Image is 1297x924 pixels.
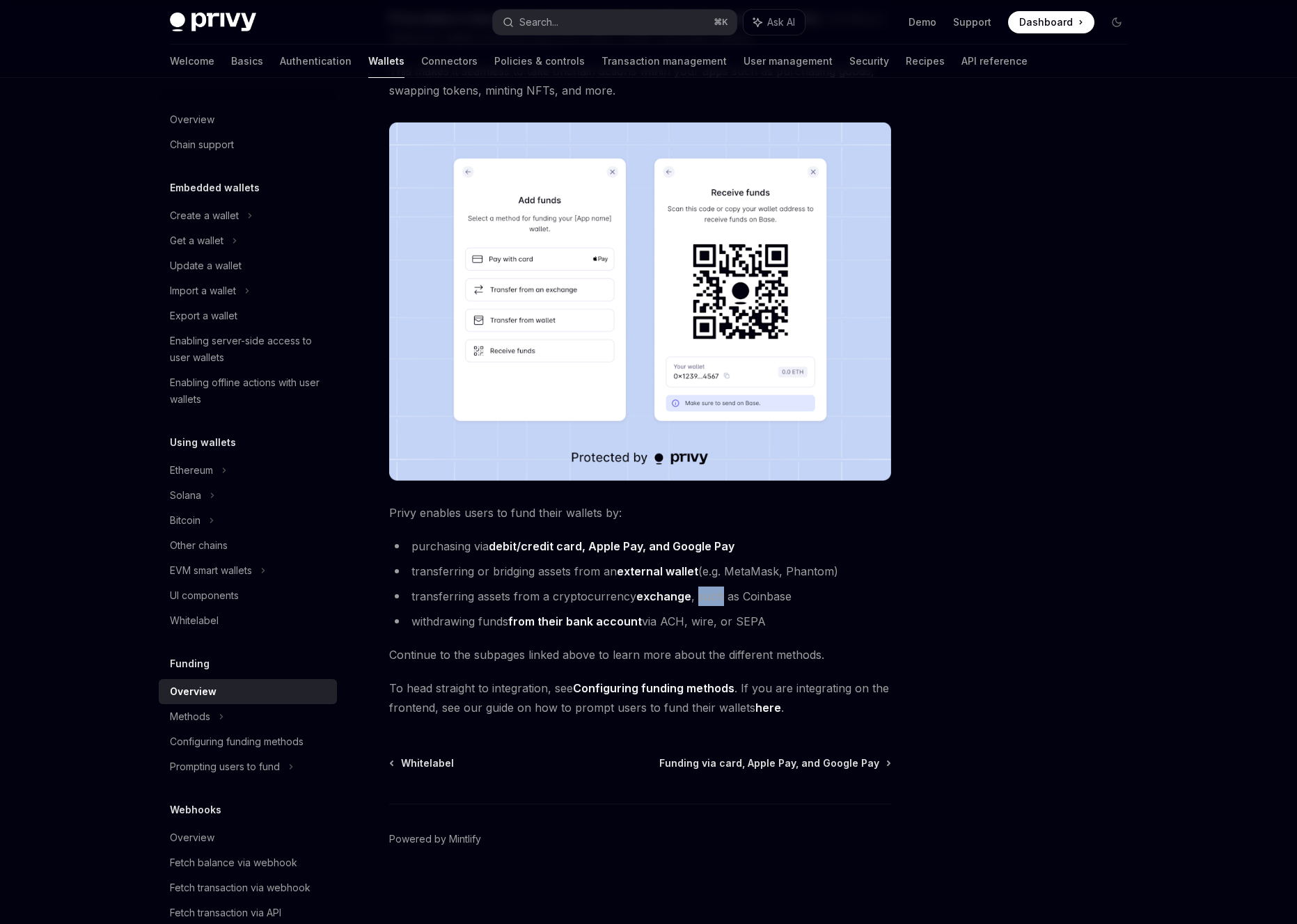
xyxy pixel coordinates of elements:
a: from their bank account [508,614,642,629]
a: Transaction management [602,45,727,78]
a: Support [953,15,991,29]
a: API reference [961,45,1028,78]
strong: debit/credit card, Apple Pay, and Google Pay [489,539,734,553]
a: Enabling server-side access to user wallets [159,328,337,370]
a: Whitelabel [159,608,337,633]
div: Enabling offline actions with user wallets [170,374,329,408]
a: Other chains [159,533,337,558]
div: Bitcoin [170,512,201,529]
a: Overview [159,107,337,132]
a: Powered by Mintlify [389,832,481,846]
button: Search...⌘K [493,10,737,35]
a: Connectors [421,45,478,78]
button: Toggle dark mode [1106,11,1128,33]
button: Ask AI [744,10,805,35]
div: Get a wallet [170,232,223,249]
a: Recipes [906,45,945,78]
a: UI components [159,583,337,608]
div: Overview [170,683,217,700]
a: Welcome [170,45,214,78]
a: Security [849,45,889,78]
div: Fetch transaction via webhook [170,879,311,896]
div: Overview [170,111,214,128]
span: Whitelabel [401,756,454,770]
a: Configuring funding methods [159,729,337,754]
a: Update a wallet [159,253,337,278]
li: transferring assets from a cryptocurrency , such as Coinbase [389,587,891,606]
img: images/Funding.png [389,122,891,481]
div: UI components [170,587,239,604]
h5: Webhooks [170,802,221,818]
a: Wallets [368,45,404,78]
div: Fetch balance via webhook [170,854,297,871]
div: Export a wallet [170,308,237,324]
div: Overview [170,829,214,846]
div: Import a wallet [170,282,236,299]
a: here [755,701,781,715]
div: Prompting users to fund [170,758,280,775]
a: Dashboard [1008,11,1094,33]
a: Authentication [280,45,352,78]
a: Export a wallet [159,303,337,328]
h5: Using wallets [170,434,236,451]
span: Dashboard [1019,15,1073,29]
h5: Funding [170,655,210,672]
li: withdrawing funds via ACH, wire, or SEPA [389,612,891,631]
div: Configuring funding methods [170,733,304,750]
div: Enabling server-side access to user wallets [170,333,329,366]
div: Create a wallet [170,207,239,224]
img: dark logo [170,13,256,32]
li: purchasing via [389,536,891,556]
div: Fetch transaction via API [170,905,281,921]
span: ⌘ K [714,17,728,28]
a: external wallet [617,564,698,579]
a: Basics [231,45,263,78]
div: Methods [170,708,210,725]
div: Ethereum [170,462,213,479]
a: Policies & controls [494,45,585,78]
a: Overview [159,679,337,704]
span: Continue to the subpages linked above to learn more about the different methods. [389,645,891,664]
a: User management [744,45,833,78]
span: This makes it seamless to take onchain actions within your apps such as purchasing goods, swappin... [389,61,891,100]
a: exchange [636,589,691,604]
div: Solana [170,487,201,504]
div: Whitelabel [170,612,219,629]
a: Funding via card, Apple Pay, and Google Pay [659,756,890,770]
div: EVM smart wallets [170,562,252,579]
a: Fetch balance via webhook [159,850,337,875]
a: Configuring funding methods [573,681,734,696]
span: Funding via card, Apple Pay, and Google Pay [659,756,879,770]
h5: Embedded wallets [170,180,260,196]
li: transferring or bridging assets from an (e.g. MetaMask, Phantom) [389,561,891,581]
div: Other chains [170,537,228,554]
a: debit/credit card, Apple Pay, and Google Pay [489,539,734,554]
a: Whitelabel [391,756,454,770]
a: Demo [909,15,936,29]
strong: external wallet [617,564,698,578]
div: Update a wallet [170,257,242,274]
span: Ask AI [767,15,795,29]
a: Chain support [159,132,337,157]
span: To head straight to integration, see . If you are integrating on the frontend, see our guide on h... [389,678,891,717]
div: Search... [519,14,558,31]
a: Fetch transaction via webhook [159,875,337,900]
a: Enabling offline actions with user wallets [159,370,337,412]
a: Overview [159,825,337,850]
div: Chain support [170,136,234,153]
span: Privy enables users to fund their wallets by: [389,503,891,523]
